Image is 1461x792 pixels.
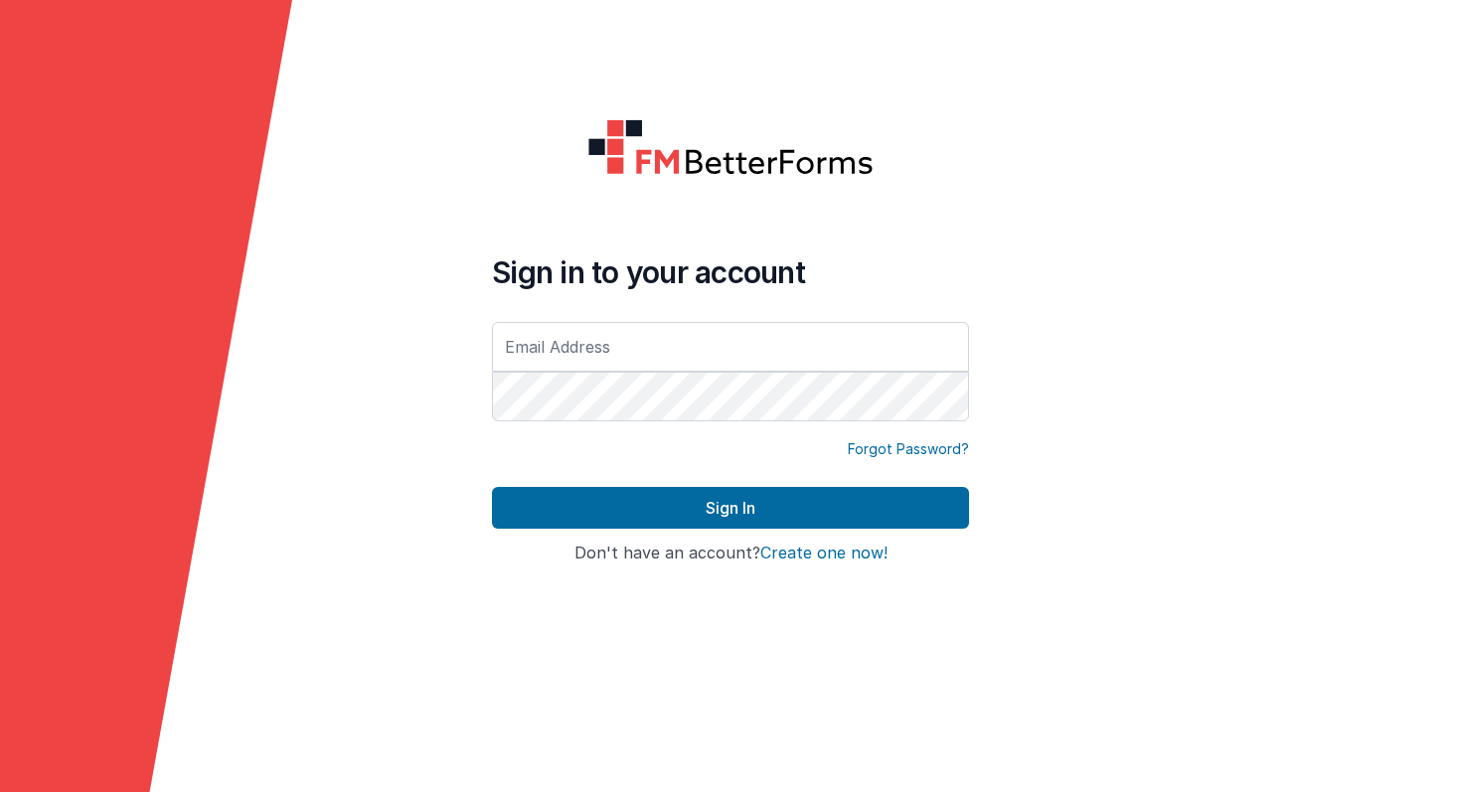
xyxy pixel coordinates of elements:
button: Sign In [492,487,969,529]
h4: Don't have an account? [492,545,969,562]
button: Create one now! [760,545,888,562]
input: Email Address [492,322,969,372]
a: Forgot Password? [848,439,969,459]
h4: Sign in to your account [492,254,969,290]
